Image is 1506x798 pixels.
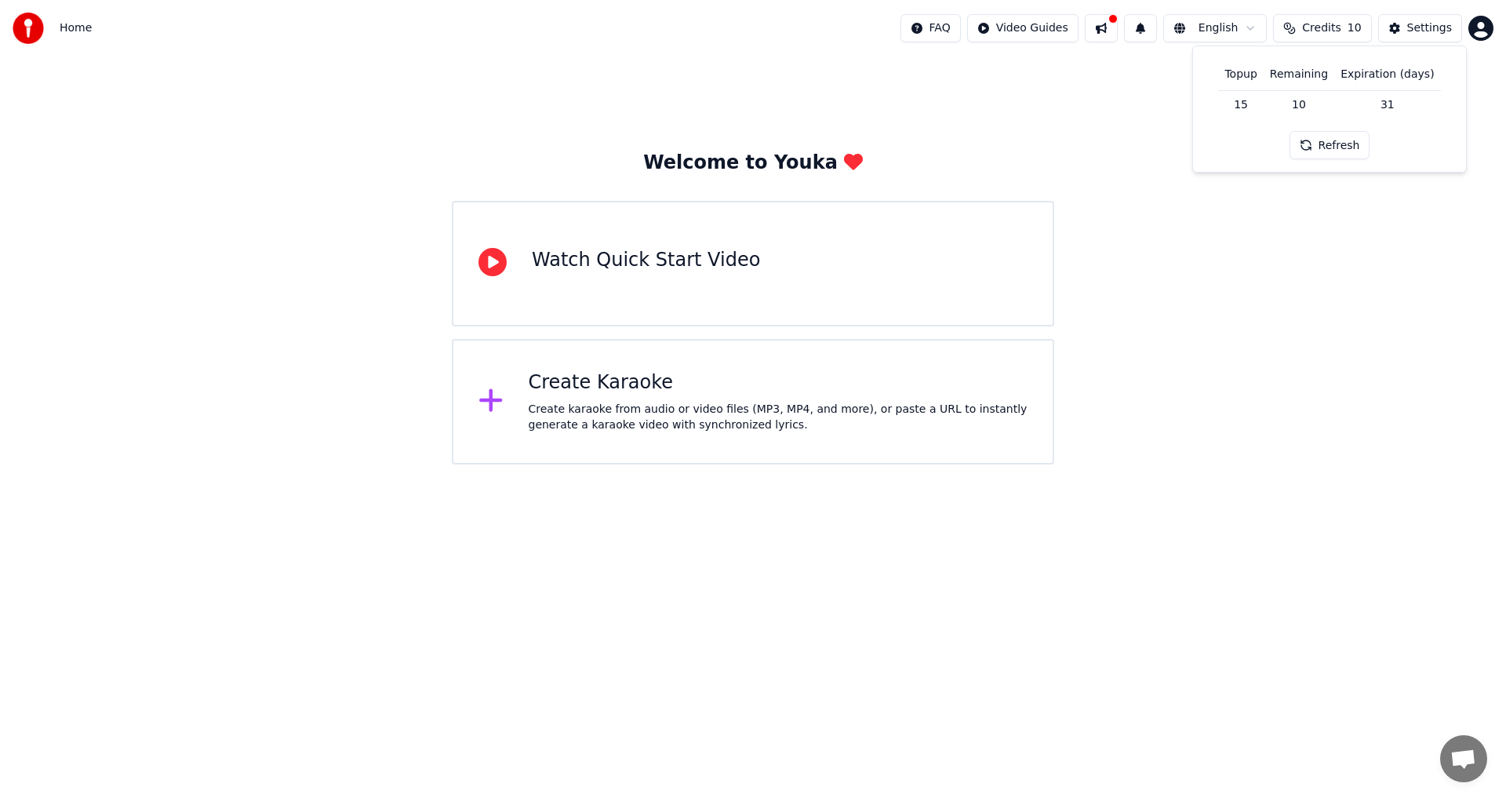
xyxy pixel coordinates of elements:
[1264,59,1334,90] th: Remaining
[529,402,1028,433] div: Create karaoke from audio or video files (MP3, MP4, and more), or paste a URL to instantly genera...
[967,14,1079,42] button: Video Guides
[532,248,760,273] div: Watch Quick Start Video
[1378,14,1462,42] button: Settings
[1334,59,1440,90] th: Expiration (days)
[1218,90,1263,118] td: 15
[1302,20,1340,36] span: Credits
[1348,20,1362,36] span: 10
[900,14,961,42] button: FAQ
[1273,14,1371,42] button: Credits10
[60,20,92,36] nav: breadcrumb
[1290,131,1370,159] button: Refresh
[1218,59,1263,90] th: Topup
[60,20,92,36] span: Home
[529,370,1028,395] div: Create Karaoke
[1407,20,1452,36] div: Settings
[1440,735,1487,782] div: Open chat
[1334,90,1440,118] td: 31
[1264,90,1334,118] td: 10
[13,13,44,44] img: youka
[643,151,863,176] div: Welcome to Youka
